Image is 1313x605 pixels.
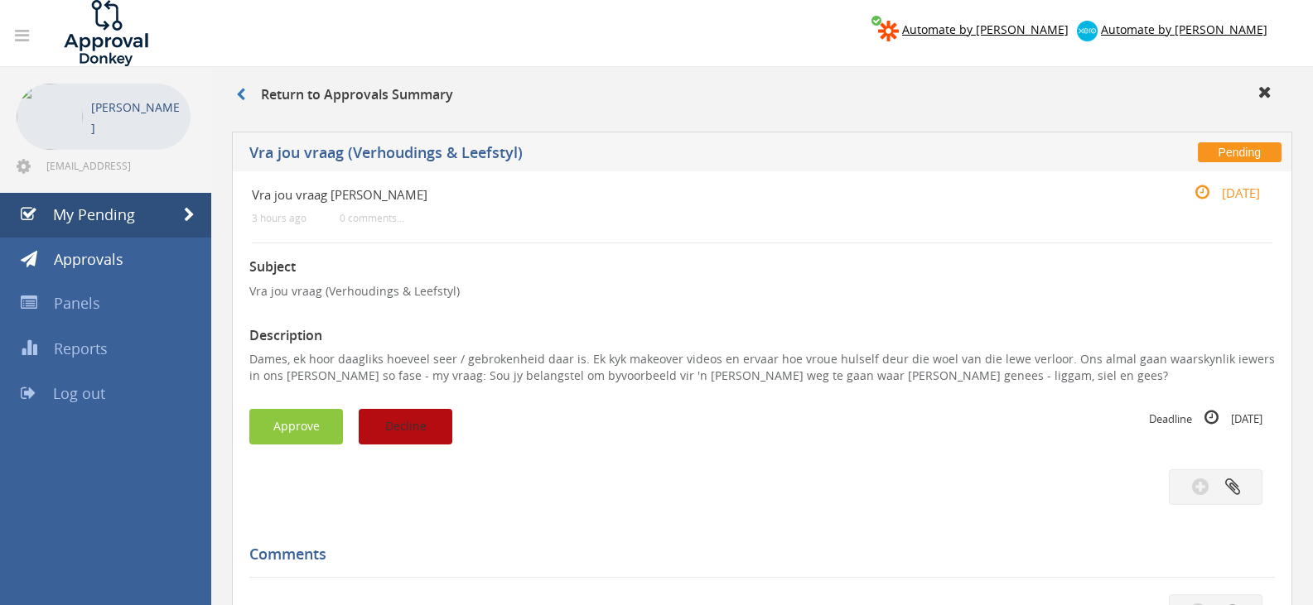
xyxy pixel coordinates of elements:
img: xero-logo.png [1077,21,1098,41]
span: Pending [1198,142,1282,162]
p: Dames, ek hoor daagliks hoeveel seer / gebrokenheid daar is. Ek kyk makeover videos en ervaar hoe... [249,351,1275,384]
h3: Description [249,329,1275,343]
h3: Subject [249,260,1275,275]
span: Approvals [54,249,123,269]
span: Panels [54,293,100,313]
span: Reports [54,339,108,358]
button: Approve [249,409,343,444]
span: My Pending [53,204,135,224]
button: Decline [359,409,452,444]
h5: Vra jou vraag (Verhoudings & Leefstyl) [249,145,970,166]
img: zapier-logomark.png [878,21,899,41]
span: Automate by [PERSON_NAME] [902,22,1069,37]
span: Log out [53,383,105,403]
h5: Comments [249,546,1262,563]
p: Vra jou vraag (Verhoudings & Leefstyl) [249,283,1275,300]
small: 0 comments... [340,212,404,224]
span: [EMAIL_ADDRESS][DOMAIN_NAME] [46,159,187,172]
p: [PERSON_NAME] [91,97,182,138]
h4: Vra jou vraag [PERSON_NAME] [252,188,1103,202]
h3: Return to Approvals Summary [236,88,453,103]
small: Deadline [DATE] [1149,409,1262,427]
span: Automate by [PERSON_NAME] [1101,22,1267,37]
small: 3 hours ago [252,212,307,224]
small: [DATE] [1177,184,1260,202]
